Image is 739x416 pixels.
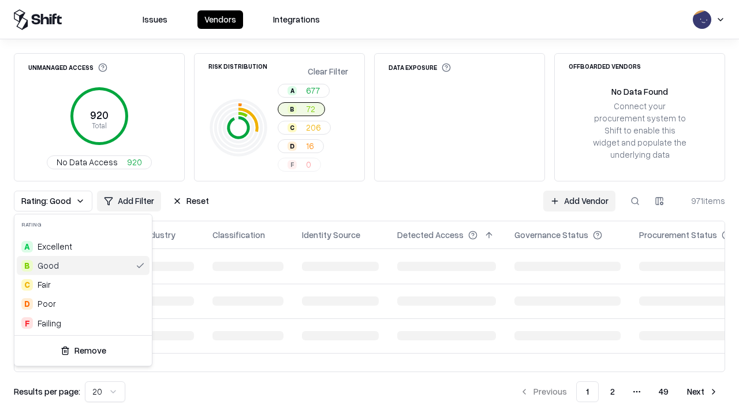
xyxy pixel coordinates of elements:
[38,317,61,329] div: Failing
[14,235,152,335] div: Suggestions
[14,214,152,235] div: Rating
[38,240,72,252] span: Excellent
[38,259,59,272] span: Good
[19,340,147,361] button: Remove
[21,241,33,252] div: A
[21,260,33,272] div: B
[21,298,33,310] div: D
[38,298,56,310] div: Poor
[21,317,33,329] div: F
[21,279,33,291] div: C
[38,278,51,291] span: Fair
